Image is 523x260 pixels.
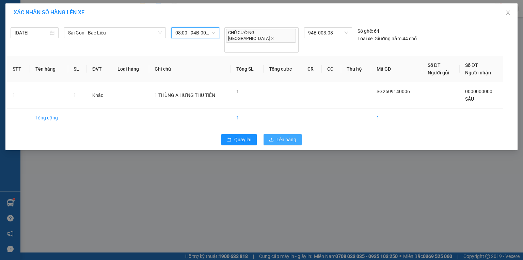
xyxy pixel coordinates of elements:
th: STT [7,56,30,82]
td: Khác [87,82,112,109]
span: Người nhận [465,70,491,75]
th: ĐVT [87,56,112,82]
span: Số ĐT [465,62,478,68]
span: upload [269,137,274,143]
span: close [505,10,511,15]
span: Sài Gòn - Bạc Liêu [68,28,162,38]
th: Tên hàng [30,56,68,82]
th: CC [322,56,341,82]
th: Mã GD [371,56,422,82]
li: 995 [PERSON_NAME] [3,15,130,24]
input: 14/09/2025 [15,29,48,37]
button: rollbackQuay lại [221,134,257,145]
th: Tổng SL [231,56,263,82]
span: environment [39,16,45,22]
th: SL [68,56,87,82]
td: 1 [231,109,263,127]
th: Loại hàng [112,56,149,82]
th: Tổng cước [264,56,302,82]
span: 0000000000 [465,89,492,94]
td: Tổng cộng [30,109,68,127]
span: down [158,31,162,35]
th: Thu hộ [341,56,371,82]
b: Nhà Xe Hà My [39,4,91,13]
b: GỬI : [GEOGRAPHIC_DATA] [3,43,118,54]
span: 1 [74,92,76,98]
span: rollback [227,137,232,143]
span: 94B-003.08 [308,28,348,38]
button: uploadLên hàng [264,134,302,145]
button: Close [498,3,518,23]
span: Số ĐT [428,62,441,68]
div: Giường nằm 44 chỗ [358,35,417,42]
li: 0946 508 595 [3,24,130,32]
span: close [271,37,274,40]
span: CHÚ CƯỜNG [GEOGRAPHIC_DATA] [226,29,296,43]
span: 08:00 - 94B-003.08 [175,28,215,38]
span: 1 [236,89,239,94]
span: Loại xe: [358,35,374,42]
span: Lên hàng [276,136,296,143]
span: Quay lại [234,136,251,143]
span: 1 THÙNG A HƯNG THU TIỀN [155,92,215,98]
th: Ghi chú [149,56,231,82]
th: CR [302,56,321,82]
span: XÁC NHẬN SỐ HÀNG LÊN XE [14,9,84,16]
td: 1 [7,82,30,109]
span: SG2509140006 [377,89,410,94]
span: Số ghế: [358,27,373,35]
span: SÂU [465,96,474,102]
span: Người gửi [428,70,449,75]
span: phone [39,25,45,30]
div: 64 [358,27,379,35]
td: 1 [371,109,422,127]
